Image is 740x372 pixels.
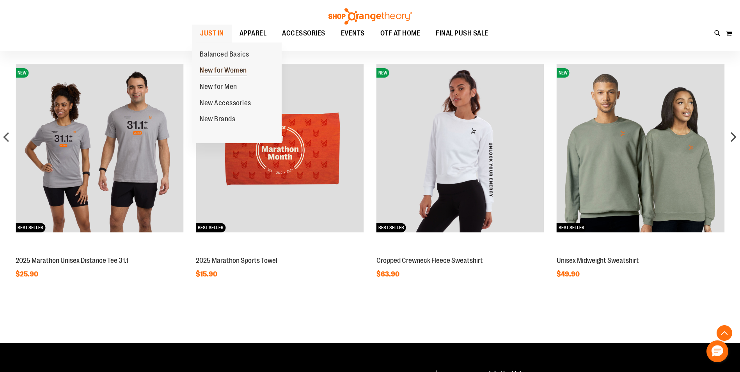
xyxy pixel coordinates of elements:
[196,270,218,278] span: $15.90
[333,25,373,43] a: EVENTS
[717,325,732,341] button: Back To Top
[196,248,364,254] a: 2025 Marathon Sports TowelNEWBEST SELLER
[373,25,428,43] a: OTF AT HOME
[557,68,570,78] span: NEW
[16,248,183,254] a: 2025 Marathon Unisex Distance Tee 31.1NEWBEST SELLER
[192,43,282,143] ul: JUST IN
[376,270,401,278] span: $63.90
[196,64,364,232] img: 2025 Marathon Sports Towel
[200,25,224,42] span: JUST IN
[192,79,245,95] a: New for Men
[376,68,389,78] span: NEW
[376,257,483,264] a: Cropped Crewneck Fleece Sweatshirt
[376,248,544,254] a: Cropped Crewneck Fleece SweatshirtNEWBEST SELLER
[341,25,365,42] span: EVENTS
[436,25,488,42] span: FINAL PUSH SALE
[376,223,406,232] span: BEST SELLER
[16,257,128,264] a: 2025 Marathon Unisex Distance Tee 31.1
[192,95,259,112] a: New Accessories
[706,340,728,362] button: Hello, have a question? Let’s chat.
[327,8,413,25] img: Shop Orangetheory
[428,25,496,43] a: FINAL PUSH SALE
[557,223,586,232] span: BEST SELLER
[274,25,333,43] a: ACCESSORIES
[192,25,232,43] a: JUST IN
[192,46,257,63] a: Balanced Basics
[16,64,183,232] img: 2025 Marathon Unisex Distance Tee 31.1
[192,62,255,79] a: New for Women
[557,64,724,232] img: Unisex Midweight Sweatshirt
[200,115,235,125] span: New Brands
[380,25,421,42] span: OTF AT HOME
[192,111,243,128] a: New Brands
[200,99,251,109] span: New Accessories
[232,25,275,43] a: APPAREL
[16,68,28,78] span: NEW
[196,223,225,232] span: BEST SELLER
[557,257,639,264] a: Unisex Midweight Sweatshirt
[557,248,724,254] a: Unisex Midweight SweatshirtNEWBEST SELLER
[16,223,45,232] span: BEST SELLER
[200,66,247,76] span: New for Women
[557,270,581,278] span: $49.90
[240,25,267,42] span: APPAREL
[200,50,249,60] span: Balanced Basics
[376,64,544,232] img: Cropped Crewneck Fleece Sweatshirt
[16,270,39,278] span: $25.90
[200,83,237,92] span: New for Men
[196,257,277,264] a: 2025 Marathon Sports Towel
[282,25,325,42] span: ACCESSORIES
